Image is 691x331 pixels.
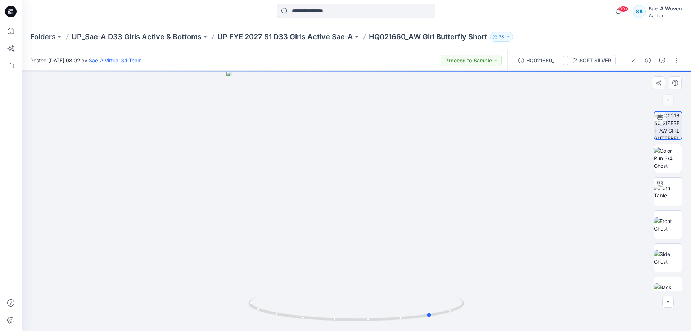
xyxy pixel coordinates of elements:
a: Sae-A Virtual 3d Team [89,57,142,63]
button: SOFT SILVER [567,55,616,66]
a: UP FYE 2027 S1 D33 Girls Active Sae-A [217,32,353,42]
div: HQ021660_SIZESET [526,57,559,64]
div: SOFT SILVER [579,57,611,64]
img: HQ021660_SIZESET_AW GIRL BUTTERFLY SHORT_SaeA_082025_SOFT SILVER [654,112,682,139]
div: SA [633,5,646,18]
a: UP_Sae-A D33 Girls Active & Bottoms [72,32,202,42]
div: Sae-A Woven [649,4,682,13]
p: HQ021660_AW Girl Butterfly Short [369,32,487,42]
img: Color Run 3/4 Ghost [654,147,682,170]
a: Folders [30,32,56,42]
span: 99+ [618,6,629,12]
img: Back Ghost [654,283,682,299]
img: Side Ghost [654,250,682,265]
button: HQ021660_SIZESET [514,55,564,66]
div: Walmart [649,13,682,18]
button: Details [642,55,654,66]
img: Turn Table [654,184,682,199]
span: Posted [DATE] 08:02 by [30,57,142,64]
button: 73 [490,32,513,42]
p: 73 [499,33,504,41]
img: Front Ghost [654,217,682,232]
